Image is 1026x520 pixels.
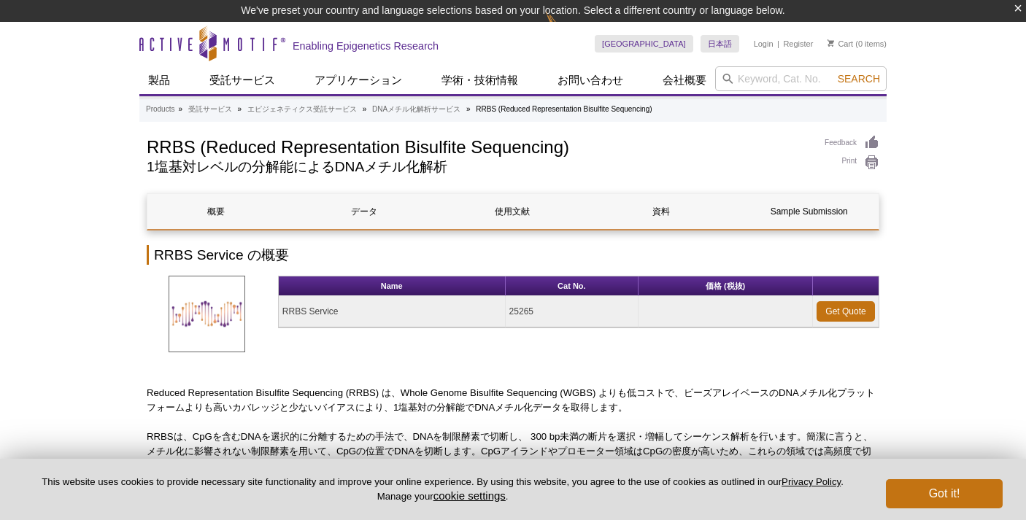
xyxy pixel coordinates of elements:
[886,479,1003,508] button: Got it!
[23,476,862,503] p: This website uses cookies to provide necessary site functionality and improve your online experie...
[828,39,834,47] img: Your Cart
[833,72,884,85] button: Search
[783,39,813,49] a: Register
[433,489,506,502] button: cookie settings
[444,194,581,229] a: 使用文献
[506,276,639,296] th: Cat No.
[546,11,585,45] img: Change Here
[433,66,527,94] a: 学術・技術情報
[147,386,879,415] p: Reduced Representation Bisulfite Sequencing (RRBS) は、Whole Genome Bisulfite Sequencing (WGBS) よりも...
[146,103,174,116] a: Products
[139,66,179,94] a: 製品
[279,276,506,296] th: Name
[715,66,887,91] input: Keyword, Cat. No.
[828,35,887,53] li: (0 items)
[825,135,879,151] a: Feedback
[595,35,693,53] a: [GEOGRAPHIC_DATA]
[147,245,879,265] h2: RRBS Service の概要
[147,135,810,157] h1: RRBS (Reduced Representation Bisulfite Sequencing)
[838,73,880,85] span: Search
[279,296,506,327] td: RRBS Service
[701,35,739,53] a: 日本語
[363,105,367,113] li: »
[178,105,182,113] li: »
[777,35,779,53] li: |
[147,430,879,488] p: RRBSは、CpGを含むDNAを選択的に分離するための手法で、DNAを制限酵素で切断し、 300 bp未満の断片を選択・増幅してシーケンス解析を行います。簡潔に言うと、メチル化に影響されない制限...
[147,160,810,174] h2: 1塩基対レベルの分解能によるDNAメチル化解析
[306,66,411,94] a: アプリケーション
[476,105,652,113] li: RRBS (Reduced Representation Bisulfite Sequencing)
[169,276,245,352] img: Reduced Representation Bisulfite Sequencing (RRBS)
[466,105,471,113] li: »
[825,155,879,171] a: Print
[754,39,774,49] a: Login
[549,66,632,94] a: お問い合わせ
[782,476,841,487] a: Privacy Policy
[741,194,878,229] a: Sample Submission
[593,194,730,229] a: 資料
[188,103,232,116] a: 受託サービス
[828,39,853,49] a: Cart
[654,66,715,94] a: 会社概要
[293,39,439,53] h2: Enabling Epigenetics Research
[506,296,639,327] td: 25265
[201,66,284,94] a: 受託サービス
[639,276,813,296] th: 価格 (税抜)
[296,194,433,229] a: データ
[147,194,285,229] a: 概要
[238,105,242,113] li: »
[372,103,460,116] a: DNAメチル化解析サービス
[247,103,357,116] a: エピジェネティクス受託サービス
[817,301,875,322] a: Get Quote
